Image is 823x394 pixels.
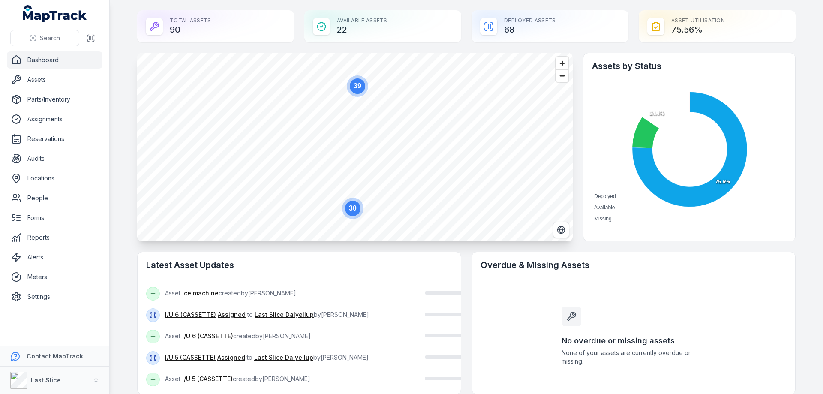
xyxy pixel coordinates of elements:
[594,205,615,211] span: Available
[7,51,102,69] a: Dashboard
[23,5,87,22] a: MapTrack
[137,53,573,241] canvas: Map
[7,71,102,88] a: Assets
[165,332,311,340] span: Asset created by [PERSON_NAME]
[556,57,568,69] button: Zoom in
[594,216,612,222] span: Missing
[349,205,357,212] text: 30
[165,354,369,361] span: to by [PERSON_NAME]
[354,82,361,90] text: 39
[562,349,706,366] span: None of your assets are currently overdue or missing.
[182,332,233,340] a: I/U 6 (CASSETTE)
[218,310,246,319] a: Assigned
[7,268,102,286] a: Meters
[553,222,569,238] button: Switch to Satellite View
[165,311,369,318] span: to by [PERSON_NAME]
[40,34,60,42] span: Search
[254,353,313,362] a: Last Slice Dalyellup
[7,111,102,128] a: Assignments
[165,353,216,362] a: I/U 5 (CASSETTE)
[594,193,616,199] span: Deployed
[592,60,787,72] h2: Assets by Status
[7,209,102,226] a: Forms
[165,289,296,297] span: Asset created by [PERSON_NAME]
[10,30,79,46] button: Search
[562,335,706,347] h3: No overdue or missing assets
[255,310,314,319] a: Last Slice Dalyellup
[7,229,102,246] a: Reports
[165,310,216,319] a: I/U 6 (CASSETTE)
[481,259,787,271] h2: Overdue & Missing Assets
[165,375,310,382] span: Asset created by [PERSON_NAME]
[7,170,102,187] a: Locations
[556,69,568,82] button: Zoom out
[146,259,452,271] h2: Latest Asset Updates
[31,376,61,384] strong: Last Slice
[217,353,245,362] a: Assigned
[7,249,102,266] a: Alerts
[182,375,233,383] a: I/U 5 (CASSETTE)
[7,288,102,305] a: Settings
[7,130,102,147] a: Reservations
[7,189,102,207] a: People
[7,91,102,108] a: Parts/Inventory
[27,352,83,360] strong: Contact MapTrack
[182,289,219,298] a: Ice machine
[7,150,102,167] a: Audits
